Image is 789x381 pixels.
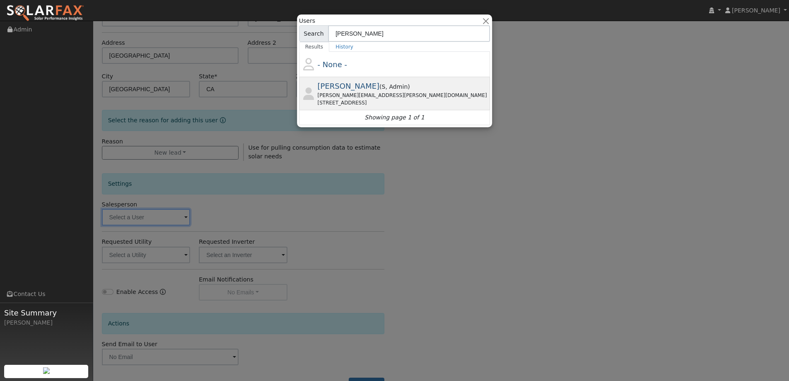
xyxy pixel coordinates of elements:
[318,82,380,90] span: [PERSON_NAME]
[4,307,89,318] span: Site Summary
[318,92,489,99] div: [PERSON_NAME][EMAIL_ADDRESS][PERSON_NAME][DOMAIN_NAME]
[318,99,489,107] div: [STREET_ADDRESS]
[299,25,328,42] span: Search
[299,42,330,52] a: Results
[364,113,424,122] i: Showing page 1 of 1
[329,42,360,52] a: History
[732,7,780,14] span: [PERSON_NAME]
[6,5,84,22] img: SolarFax
[299,17,315,25] span: Users
[43,367,50,374] img: retrieve
[382,83,386,90] span: Salesperson
[386,83,408,90] span: Admin
[318,60,347,69] span: - None -
[4,318,89,327] div: [PERSON_NAME]
[379,83,410,90] span: ( )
